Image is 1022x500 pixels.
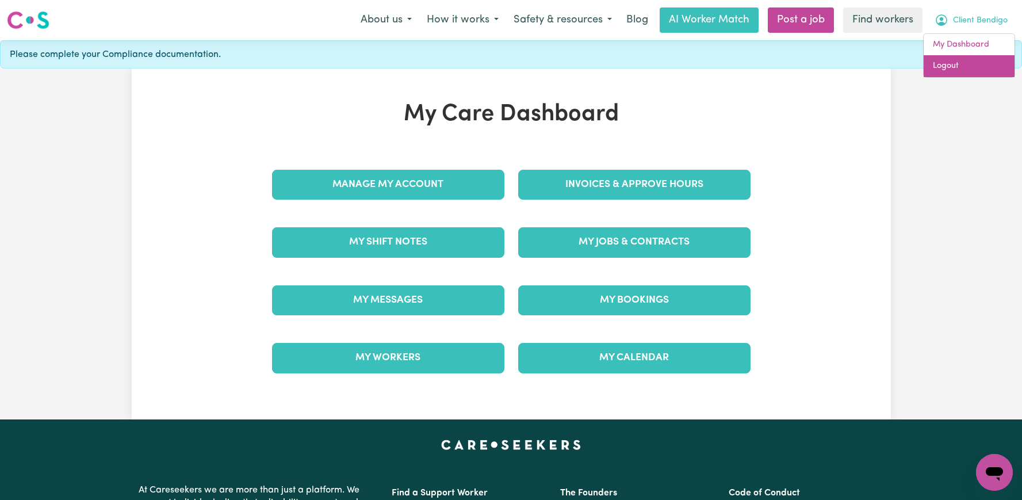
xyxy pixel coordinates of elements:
[518,285,751,315] a: My Bookings
[953,14,1008,27] span: Client Bendigo
[619,7,655,33] a: Blog
[272,285,504,315] a: My Messages
[265,101,757,128] h1: My Care Dashboard
[7,10,49,30] img: Careseekers logo
[272,170,504,200] a: Manage My Account
[7,7,49,33] a: Careseekers logo
[843,7,923,33] a: Find workers
[518,227,751,257] a: My Jobs & Contracts
[441,440,581,449] a: Careseekers home page
[729,488,800,498] a: Code of Conduct
[927,8,1015,32] button: My Account
[560,488,617,498] a: The Founders
[506,8,619,32] button: Safety & resources
[518,170,751,200] a: Invoices & Approve Hours
[924,34,1015,56] a: My Dashboard
[518,343,751,373] a: My Calendar
[419,8,506,32] button: How it works
[660,7,759,33] a: AI Worker Match
[923,33,1015,78] div: My Account
[924,55,1015,77] a: Logout
[353,8,419,32] button: About us
[768,7,834,33] a: Post a job
[10,48,221,62] span: Please complete your Compliance documentation.
[272,343,504,373] a: My Workers
[392,488,488,498] a: Find a Support Worker
[272,227,504,257] a: My Shift Notes
[976,454,1013,491] iframe: Button to launch messaging window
